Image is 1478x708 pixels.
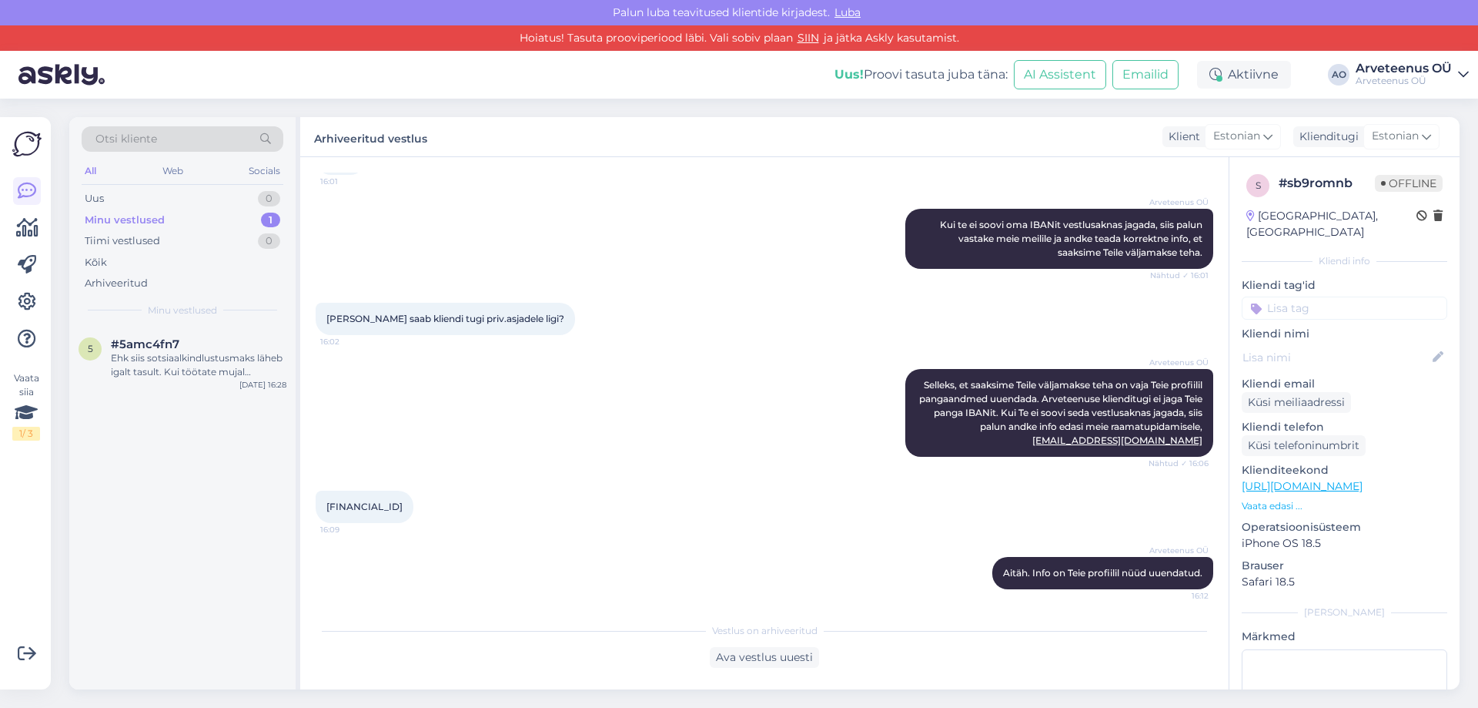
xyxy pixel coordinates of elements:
a: SIIN [793,31,824,45]
div: 1 [261,213,280,228]
a: Arveteenus OÜArveteenus OÜ [1356,62,1469,87]
span: Nähtud ✓ 16:01 [1150,270,1209,281]
div: Web [159,161,186,181]
a: [EMAIL_ADDRESS][DOMAIN_NAME] [1032,435,1202,446]
button: AI Assistent [1014,60,1106,89]
span: Selleks, et saaksime Teile väljamakse teha on vaja Teie profiilil pangaandmed uuendada. Arveteenu... [919,379,1205,446]
div: 0 [258,233,280,249]
div: [PERSON_NAME] [1242,606,1447,619]
p: Klienditeekond [1242,462,1447,478]
div: Socials [246,161,283,181]
div: Proovi tasuta juba täna: [834,65,1008,84]
div: Ava vestlus uuesti [710,647,819,668]
p: iPhone OS 18.5 [1242,535,1447,552]
span: Vestlus on arhiveeritud [712,624,818,638]
span: 16:02 [320,336,378,347]
div: AO [1328,64,1349,86]
div: Uus [85,191,104,206]
span: Estonian [1372,128,1419,145]
span: [PERSON_NAME] saab kliendi tugi priv.asjadele ligi? [326,313,564,324]
label: Arhiveeritud vestlus [314,126,427,147]
div: [DATE] 16:28 [239,379,286,391]
div: Aktiivne [1197,61,1291,89]
span: Estonian [1213,128,1260,145]
input: Lisa nimi [1242,349,1430,366]
span: Offline [1375,175,1443,192]
div: Klienditugi [1293,129,1359,145]
span: Nähtud ✓ 16:06 [1149,458,1209,469]
span: #5amc4fn7 [111,337,179,351]
span: 16:12 [1151,590,1209,602]
span: Arveteenus OÜ [1149,357,1209,368]
span: Minu vestlused [148,304,217,317]
div: Kõik [85,255,107,270]
div: Arveteenus OÜ [1356,75,1452,87]
p: Vaata edasi ... [1242,499,1447,513]
span: Arveteenus OÜ [1149,545,1209,556]
div: Tiimi vestlused [85,233,160,249]
p: Brauser [1242,558,1447,574]
span: Arveteenus OÜ [1149,196,1209,208]
button: Emailid [1112,60,1179,89]
b: Uus! [834,67,864,82]
div: Küsi telefoninumbrit [1242,435,1366,456]
p: Kliendi nimi [1242,326,1447,342]
div: 1 / 3 [12,427,40,441]
p: Märkmed [1242,629,1447,645]
span: 5 [88,343,93,354]
div: Minu vestlused [85,213,165,228]
div: Kliendi info [1242,254,1447,268]
div: Klient [1162,129,1200,145]
span: Otsi kliente [95,131,157,147]
div: # sb9romnb [1279,174,1375,193]
div: Vaata siia [12,371,40,441]
div: All [82,161,99,181]
span: 16:01 [320,176,378,187]
div: Arhiveeritud [85,276,148,291]
p: Kliendi email [1242,376,1447,392]
div: 0 [258,191,280,206]
div: Ehk siis sotsiaalkindlustusmaks läheb igalt tasult. Kui töötate mujal täiskohaga, siis soovitame ... [111,351,286,379]
div: Küsi meiliaadressi [1242,392,1351,413]
span: Aitäh. Info on Teie profiilil nüüd uuendatud. [1003,567,1202,579]
span: [FINANCIAL_ID] [326,501,403,512]
a: [URL][DOMAIN_NAME] [1242,479,1363,493]
div: Arveteenus OÜ [1356,62,1452,75]
input: Lisa tag [1242,297,1447,320]
span: Kui te ei soovi oma IBANit vestlusaknas jagada, siis palun vastake meie meilile ja andke teada ko... [940,219,1205,258]
span: 16:09 [320,524,378,535]
p: Kliendi telefon [1242,419,1447,435]
p: Operatsioonisüsteem [1242,519,1447,535]
span: s [1256,180,1261,191]
img: Askly Logo [12,129,42,159]
p: Kliendi tag'id [1242,277,1447,294]
div: [GEOGRAPHIC_DATA], [GEOGRAPHIC_DATA] [1246,208,1416,240]
p: Safari 18.5 [1242,574,1447,590]
span: Luba [830,5,865,19]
